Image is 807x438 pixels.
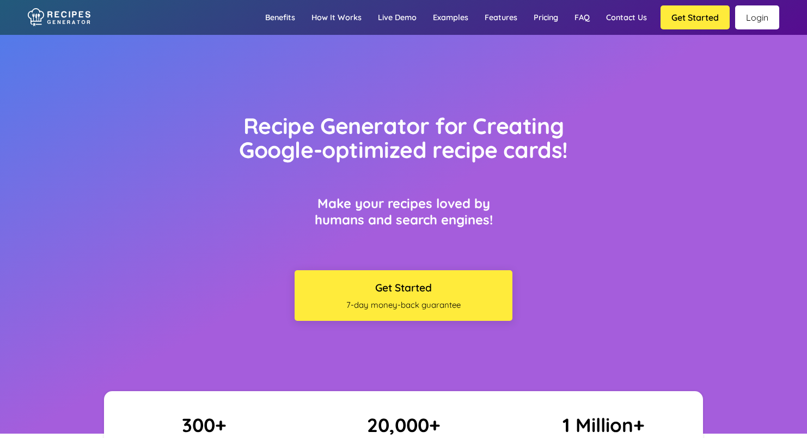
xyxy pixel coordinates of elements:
[425,2,476,33] a: Examples
[598,2,655,33] a: Contact us
[217,114,590,163] h1: Recipe Generator for Creating Google-optimized recipe cards!
[112,413,296,437] p: 300+
[295,195,512,228] h3: Make your recipes loved by humans and search engines!
[303,2,370,33] a: How it works
[735,5,779,29] a: Login
[476,2,525,33] a: Features
[300,300,507,310] span: 7-day money-back guarantee
[566,2,598,33] a: FAQ
[511,413,695,437] p: 1 Million+
[257,2,303,33] a: Benefits
[661,5,730,29] button: Get Started
[295,270,512,321] button: Get Started7-day money-back guarantee
[525,2,566,33] a: Pricing
[312,413,496,437] p: 20,000+
[370,2,425,33] a: Live demo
